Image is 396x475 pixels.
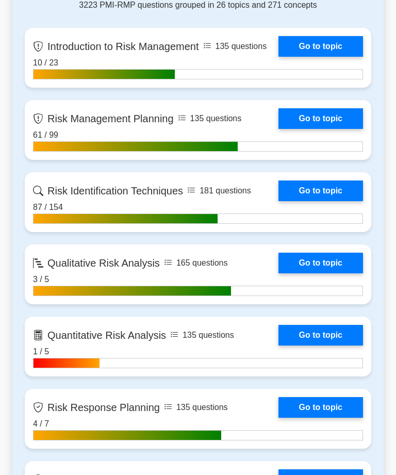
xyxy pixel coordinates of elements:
[278,253,363,273] a: Go to topic
[278,108,363,129] a: Go to topic
[278,36,363,57] a: Go to topic
[278,397,363,418] a: Go to topic
[278,181,363,201] a: Go to topic
[278,325,363,346] a: Go to topic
